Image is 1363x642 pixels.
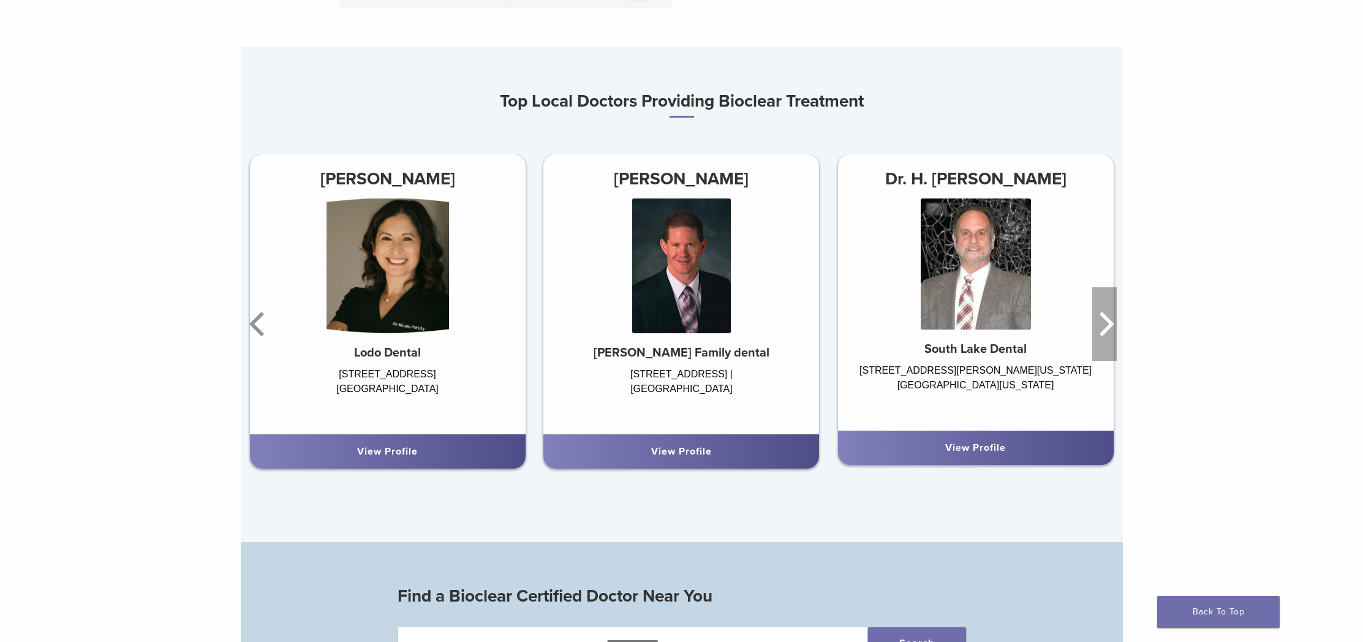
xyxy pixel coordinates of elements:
[250,367,526,422] div: [STREET_ADDRESS] [GEOGRAPHIC_DATA]
[838,164,1114,194] h3: Dr. H. [PERSON_NAME]
[543,164,819,194] h3: [PERSON_NAME]
[354,346,421,360] strong: Lodo Dental
[250,164,526,194] h3: [PERSON_NAME]
[924,342,1027,357] strong: South Lake Dental
[241,86,1123,118] h3: Top Local Doctors Providing Bioclear Treatment
[921,198,1031,330] img: Dr. H. Scott Stewart
[1092,287,1117,361] button: Next
[945,442,1006,454] a: View Profile
[398,581,966,611] h3: Find a Bioclear Certified Doctor Near You
[651,445,712,458] a: View Profile
[594,346,769,360] strong: [PERSON_NAME] Family dental
[1157,596,1280,628] a: Back To Top
[327,198,449,333] img: Dr. Nicole Furuta
[632,198,730,333] img: Dr. Jeff Poulson
[838,363,1114,418] div: [STREET_ADDRESS][PERSON_NAME][US_STATE] [GEOGRAPHIC_DATA][US_STATE]
[543,367,819,422] div: [STREET_ADDRESS] | [GEOGRAPHIC_DATA]
[357,445,418,458] a: View Profile
[247,287,271,361] button: Previous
